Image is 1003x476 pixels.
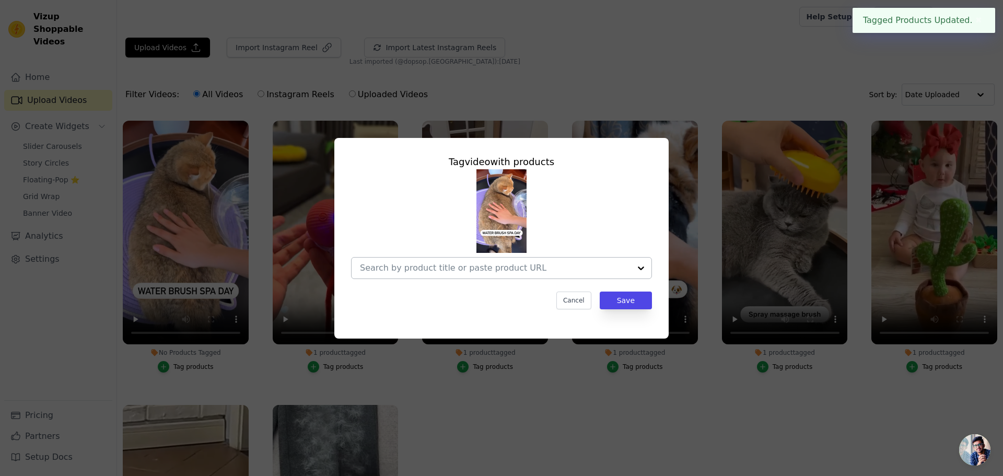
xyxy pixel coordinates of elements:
[476,169,527,253] img: tn-72b166b9688d407fba87e37490387e66.png
[360,263,631,273] input: Search by product title or paste product URL
[351,155,652,169] div: Tag video with products
[600,292,652,309] button: Save
[959,434,990,466] div: Open chat
[556,292,591,309] button: Cancel
[853,8,995,33] div: Tagged Products Updated.
[973,14,985,27] button: Close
